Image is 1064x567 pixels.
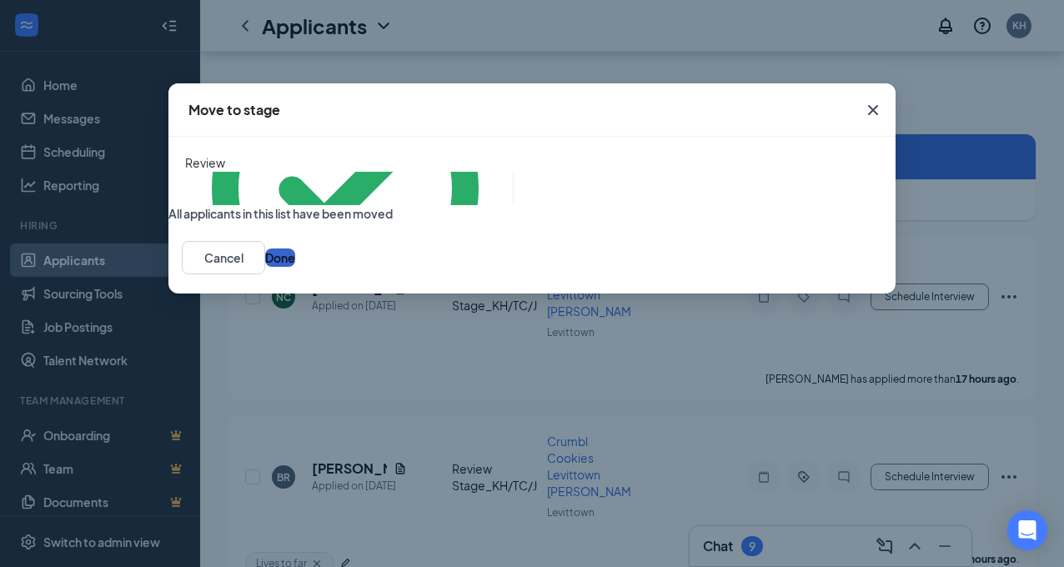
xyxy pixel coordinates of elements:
button: Cancel [182,241,265,274]
svg: CheckmarkCircle [185,28,505,349]
span: Review [185,155,225,170]
svg: Cross [863,100,883,120]
button: Close [851,83,896,137]
button: Done [265,248,295,267]
div: Move to stage [188,101,280,119]
p: All applicants in this list have been moved [168,205,514,222]
div: Open Intercom Messenger [1007,510,1047,550]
